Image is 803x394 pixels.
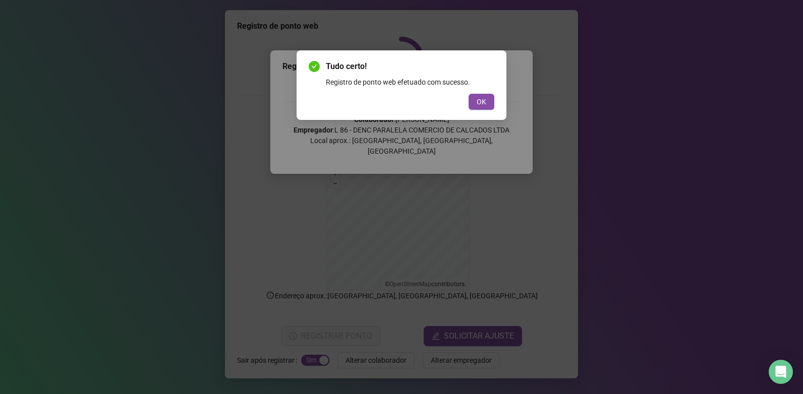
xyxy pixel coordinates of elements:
span: Tudo certo! [326,60,494,73]
span: OK [477,96,486,107]
div: Open Intercom Messenger [769,360,793,384]
span: check-circle [309,61,320,72]
button: OK [469,94,494,110]
div: Registro de ponto web efetuado com sucesso. [326,77,494,88]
